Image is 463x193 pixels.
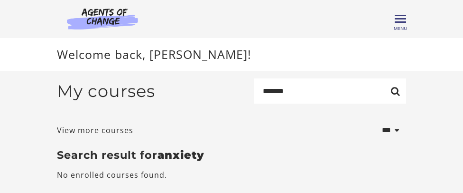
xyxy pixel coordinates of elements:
[157,148,204,162] strong: anxiety
[57,8,148,29] img: Agents of Change Logo
[57,169,406,181] p: No enrolled courses found.
[57,81,155,101] h2: My courses
[57,149,406,162] h3: Search result for
[395,13,406,25] button: Toggle menu Menu
[395,18,406,19] span: Toggle menu
[57,125,133,136] a: View more courses
[57,46,406,64] p: Welcome back, [PERSON_NAME]!
[394,26,407,31] span: Menu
